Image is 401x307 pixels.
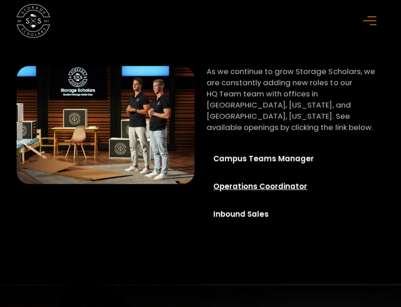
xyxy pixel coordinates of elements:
[213,153,333,164] div: Campus Teams Manager
[207,146,339,171] a: Campus Teams Manager
[207,174,339,199] a: Operations Coordinator
[207,66,384,133] p: As we continue to grow Storage Scholars, we are constantly adding new roles to our HQ Team team w...
[17,4,50,37] a: home
[213,209,333,220] div: Inbound Sales
[207,202,339,226] a: Inbound Sales
[17,4,50,37] img: Storage Scholars main logo
[358,8,384,34] div: menu
[213,181,333,192] div: Operations Coordinator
